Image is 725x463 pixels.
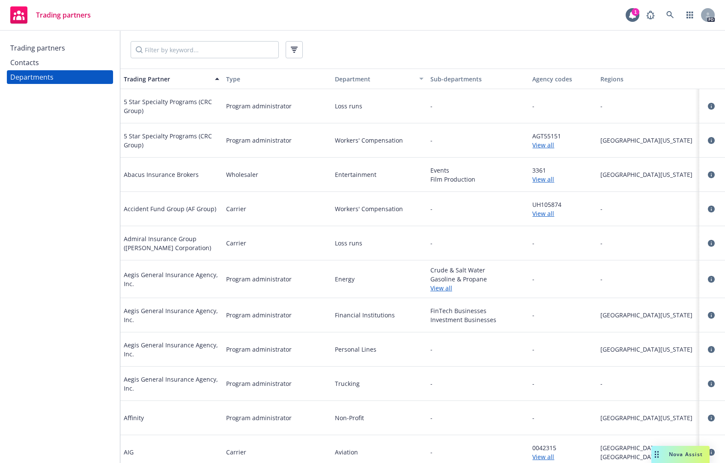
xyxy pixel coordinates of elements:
[335,448,424,457] span: Aviation
[430,102,433,111] span: -
[124,131,219,149] span: 5 Star Specialty Programs (CRC Group)
[226,136,292,145] span: Program administrator
[706,310,716,320] a: circleInformation
[430,413,433,422] span: -
[532,379,534,388] span: -
[532,175,594,184] a: View all
[335,345,424,354] span: Personal Lines
[430,239,433,248] span: -
[430,284,526,293] a: View all
[131,41,279,58] input: Filter by keyword...
[226,204,246,213] span: Carrier
[120,69,223,89] button: Trading Partner
[226,239,246,248] span: Carrier
[124,204,216,213] span: Accident Fund Group (AF Group)
[600,452,696,461] span: [GEOGRAPHIC_DATA]
[600,136,696,145] span: [GEOGRAPHIC_DATA][US_STATE]
[706,238,716,248] a: circleInformation
[532,102,534,111] span: -
[706,413,716,423] a: circleInformation
[427,69,529,89] button: Sub-departments
[532,239,534,248] span: -
[681,6,698,24] a: Switch app
[706,274,716,284] a: circleInformation
[642,6,659,24] a: Report a Bug
[430,75,526,84] div: Sub-departments
[430,175,526,184] span: Film Production
[226,170,258,179] span: Wholesaler
[335,170,424,179] span: Entertainment
[7,3,94,27] a: Trading partners
[706,204,716,214] a: circleInformation
[335,413,424,422] span: Non-Profit
[706,135,716,146] a: circleInformation
[226,75,322,84] div: Type
[651,446,662,463] div: Drag to move
[124,234,219,252] span: Admiral Insurance Group ([PERSON_NAME] Corporation)
[10,56,39,69] div: Contacts
[36,12,91,18] span: Trading partners
[226,311,292,320] span: Program administrator
[430,379,433,388] span: -
[706,170,716,180] a: circleInformation
[532,311,534,320] span: -
[226,379,292,388] span: Program administrator
[124,270,219,288] span: Aegis General Insurance Agency, Inc.
[532,200,594,209] span: UH105874
[706,447,716,457] a: circleInformation
[662,6,679,24] a: Search
[532,75,594,84] div: Agency codes
[600,311,696,320] span: [GEOGRAPHIC_DATA][US_STATE]
[335,311,424,320] span: Financial Institutions
[600,443,696,452] span: [GEOGRAPHIC_DATA][US_STATE]
[532,275,534,284] span: -
[335,275,424,284] span: Energy
[226,448,246,457] span: Carrier
[706,101,716,111] a: circleInformation
[600,413,696,422] span: [GEOGRAPHIC_DATA][US_STATE]
[600,170,696,179] span: [GEOGRAPHIC_DATA][US_STATE]
[124,375,219,393] span: Aegis General Insurance Agency, Inc.
[335,239,424,248] span: Loss runs
[430,136,433,145] span: -
[706,344,716,355] a: circleInformation
[335,136,424,145] span: Workers' Compensation
[124,413,144,422] span: Affinity
[600,239,696,248] span: -
[124,341,219,358] span: Aegis General Insurance Agency, Inc.
[325,69,427,89] button: Department
[532,443,594,452] span: 0042315
[226,345,292,354] span: Program administrator
[532,345,534,354] span: -
[430,315,526,324] span: Investment Businesses
[430,166,526,175] span: Events
[532,131,594,140] span: AGT55151
[632,8,639,16] div: 1
[226,413,292,422] span: Program administrator
[532,413,534,422] span: -
[7,56,113,69] a: Contacts
[328,75,414,84] div: Department
[124,448,134,457] span: AIG
[706,379,716,389] a: circleInformation
[600,102,696,111] span: -
[124,306,219,324] span: Aegis General Insurance Agency, Inc.
[600,275,696,284] span: -
[335,102,424,111] span: Loss runs
[600,379,696,388] span: -
[430,345,433,354] span: -
[430,275,526,284] span: Gasoline & Propane
[124,170,199,179] span: Abacus Insurance Brokers
[430,306,526,315] span: FinTech Businesses
[7,41,113,55] a: Trading partners
[532,452,594,461] a: View all
[600,345,696,354] span: [GEOGRAPHIC_DATA][US_STATE]
[532,166,594,175] span: 3361
[532,140,594,149] a: View all
[10,70,54,84] div: Departments
[669,451,703,458] span: Nova Assist
[223,69,325,89] button: Type
[124,97,219,115] span: 5 Star Specialty Programs (CRC Group)
[529,69,597,89] button: Agency codes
